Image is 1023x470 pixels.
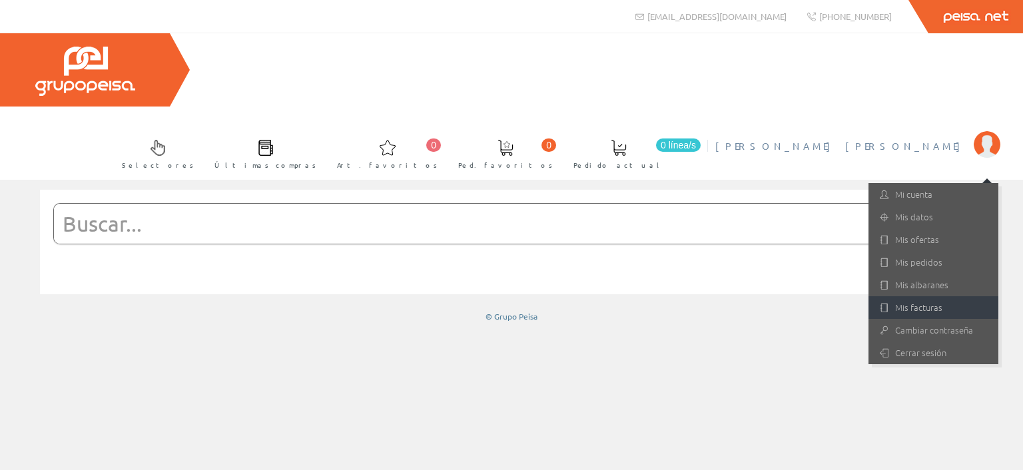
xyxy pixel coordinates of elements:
a: Últimas compras [201,128,323,177]
a: Mis albaranes [868,274,998,296]
div: © Grupo Peisa [40,311,983,322]
span: [PHONE_NUMBER] [819,11,892,22]
span: 0 [426,138,441,152]
a: Mis pedidos [868,251,998,274]
span: Ped. favoritos [458,158,553,172]
img: Grupo Peisa [35,47,135,96]
span: [PERSON_NAME] [PERSON_NAME] [715,139,967,152]
span: 0 [541,138,556,152]
a: Mis ofertas [868,228,998,251]
a: Cerrar sesión [868,342,998,364]
span: Selectores [122,158,194,172]
a: Mi cuenta [868,183,998,206]
input: Buscar... [54,204,936,244]
span: 0 línea/s [656,138,701,152]
span: Art. favoritos [337,158,438,172]
span: Últimas compras [214,158,316,172]
span: Pedido actual [573,158,664,172]
span: [EMAIL_ADDRESS][DOMAIN_NAME] [647,11,787,22]
a: [PERSON_NAME] [PERSON_NAME] [715,128,1000,141]
a: Cambiar contraseña [868,319,998,342]
a: Mis datos [868,206,998,228]
a: Selectores [109,128,200,177]
a: Mis facturas [868,296,998,319]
